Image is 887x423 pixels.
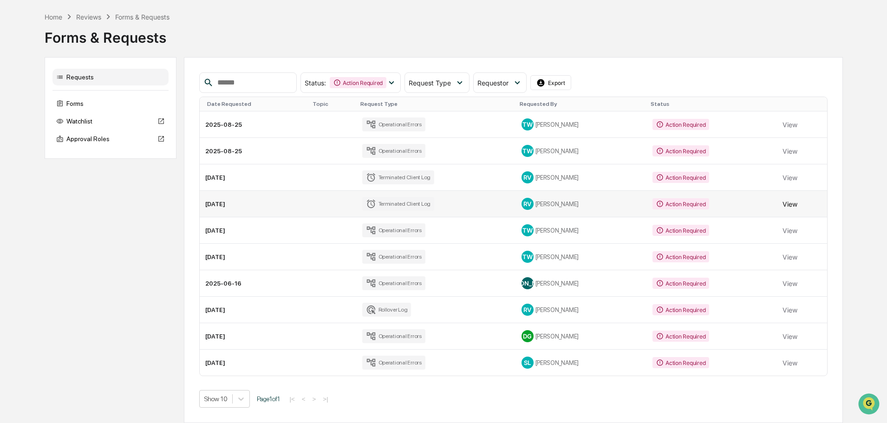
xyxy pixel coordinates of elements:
div: 🖐️ [9,118,17,125]
div: Action Required [652,198,709,209]
td: 2025-06-16 [200,270,309,297]
div: SL [522,357,534,369]
div: Operational Errors [362,144,425,158]
td: 2025-08-25 [200,138,309,164]
span: Status : [305,79,326,87]
td: [DATE] [200,350,309,376]
div: TW [522,251,534,263]
img: 1746055101610-c473b297-6a78-478c-a979-82029cc54cd1 [9,71,26,88]
div: TW [522,224,534,236]
button: View [783,274,797,293]
div: Approval Roles [52,130,169,147]
span: Pylon [92,157,112,164]
p: How can we help? [9,20,169,34]
div: Action Required [652,172,709,183]
div: Action Required [652,119,709,130]
button: View [783,221,797,240]
div: 🔎 [9,136,17,143]
div: [PERSON_NAME] [522,330,642,342]
td: [DATE] [200,217,309,244]
button: View [783,327,797,345]
div: Action Required [652,225,709,236]
div: Operational Errors [362,276,425,290]
td: [DATE] [200,191,309,217]
div: TW [522,145,534,157]
button: Export [530,75,571,90]
span: Request Type [409,79,451,87]
div: Request Type [360,101,512,107]
button: View [783,168,797,187]
div: 🗄️ [67,118,75,125]
button: View [783,115,797,134]
div: Operational Errors [362,117,425,131]
button: Start new chat [158,74,169,85]
div: Action Required [330,77,386,88]
div: Operational Errors [362,250,425,264]
div: [PERSON_NAME] [522,277,534,289]
div: Terminated Client Log [362,197,434,211]
div: [PERSON_NAME] [522,251,642,263]
button: > [310,395,319,403]
td: [DATE] [200,164,309,191]
div: Status [651,101,773,107]
div: RV [522,171,534,183]
td: [DATE] [200,244,309,270]
div: Action Required [652,304,709,315]
div: [PERSON_NAME] [522,145,642,157]
td: 2025-08-25 [200,111,309,138]
div: RV [522,304,534,316]
div: Forms & Requests [115,13,170,21]
a: 🔎Data Lookup [6,131,62,148]
div: TW [522,118,534,130]
div: We're available if you need us! [32,80,117,88]
button: View [783,195,797,213]
div: [PERSON_NAME] [522,118,642,130]
div: RV [522,198,534,210]
div: Operational Errors [362,356,425,370]
span: Preclearance [19,117,60,126]
button: View [783,247,797,266]
div: Topic [313,101,353,107]
div: [PERSON_NAME] [522,224,642,236]
a: 🗄️Attestations [64,113,119,130]
div: DG [522,330,534,342]
div: Action Required [652,251,709,262]
div: Forms & Requests [45,22,843,46]
span: Requestor [477,79,509,87]
div: Operational Errors [362,223,425,237]
div: Rollover Log [362,303,411,317]
div: Operational Errors [362,329,425,343]
td: [DATE] [200,297,309,323]
a: Powered byPylon [65,157,112,164]
div: [PERSON_NAME] [522,171,642,183]
button: >| [320,395,331,403]
button: View [783,142,797,160]
div: Action Required [652,357,709,368]
div: Terminated Client Log [362,170,434,184]
button: < [299,395,308,403]
span: Attestations [77,117,115,126]
button: View [783,300,797,319]
button: View [783,353,797,372]
div: [PERSON_NAME] [522,198,642,210]
div: Action Required [652,145,709,156]
div: Start new chat [32,71,152,80]
div: Reviews [76,13,101,21]
div: Requests [52,69,169,85]
div: Requested By [520,101,644,107]
div: [PERSON_NAME] [522,277,642,289]
a: 🖐️Preclearance [6,113,64,130]
div: Watchlist [52,113,169,130]
div: Date Requested [207,101,305,107]
td: [DATE] [200,323,309,350]
div: [PERSON_NAME] [522,357,642,369]
span: Page 1 of 1 [257,395,280,403]
iframe: Open customer support [857,392,882,417]
button: |< [287,395,298,403]
div: Action Required [652,278,709,289]
div: [PERSON_NAME] [522,304,642,316]
span: Data Lookup [19,135,59,144]
div: Home [45,13,62,21]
